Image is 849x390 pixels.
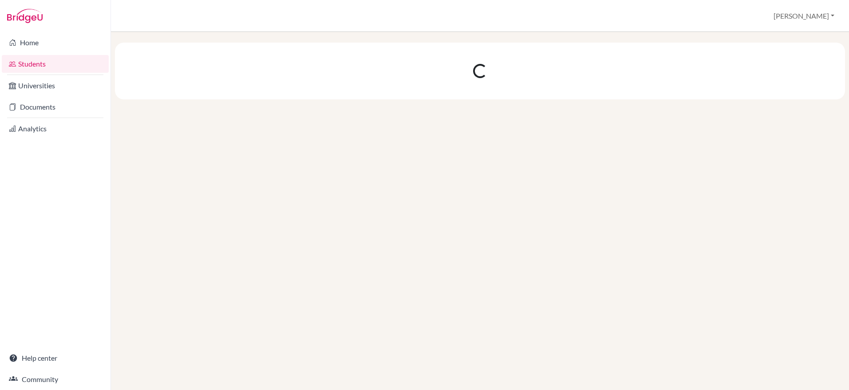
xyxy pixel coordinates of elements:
[7,9,43,23] img: Bridge-U
[2,349,109,367] a: Help center
[770,8,838,24] button: [PERSON_NAME]
[2,77,109,95] a: Universities
[2,34,109,51] a: Home
[2,120,109,138] a: Analytics
[2,370,109,388] a: Community
[2,55,109,73] a: Students
[2,98,109,116] a: Documents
